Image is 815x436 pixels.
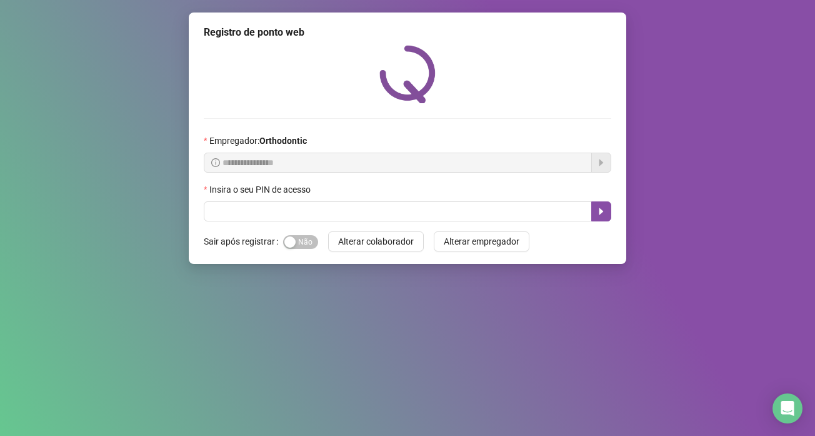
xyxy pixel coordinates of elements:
div: Open Intercom Messenger [772,393,802,423]
div: Registro de ponto web [204,25,611,40]
span: caret-right [596,206,606,216]
img: QRPoint [379,45,436,103]
span: Alterar empregador [444,235,519,248]
label: Sair após registrar [204,231,283,251]
span: Empregador : [209,134,307,148]
span: info-circle [211,158,220,167]
button: Alterar empregador [434,231,529,251]
strong: Orthodontic [259,136,307,146]
label: Insira o seu PIN de acesso [204,183,319,196]
span: Alterar colaborador [338,235,414,248]
button: Alterar colaborador [328,231,424,251]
